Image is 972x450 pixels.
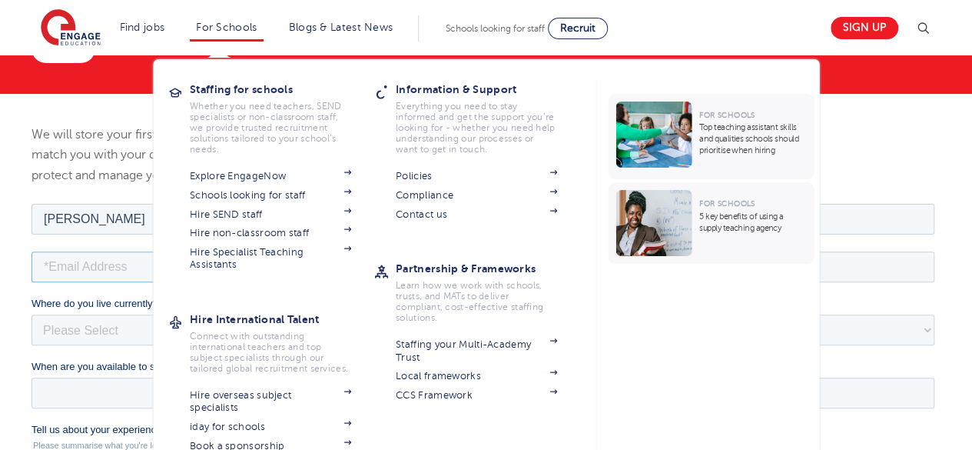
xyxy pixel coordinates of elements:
a: Blogs & Latest News [289,22,393,33]
h3: Staffing for schools [190,78,374,100]
a: Schools looking for staff [190,189,351,202]
a: Hire Specialist Teaching Assistants [190,246,351,272]
a: Find jobs [120,22,165,33]
a: Hire non-classroom staff [190,227,351,239]
a: Compliance [396,189,557,202]
input: *Contact Number [455,51,904,82]
a: Explore EngageNow [190,170,351,182]
input: Subscribe to updates from Engage [4,402,14,412]
a: Staffing your Multi-Academy Trust [396,338,557,364]
input: *Last name [455,3,904,34]
a: Contact us [396,208,557,221]
span: Subscribe to updates from Engage [18,403,171,415]
a: Information & SupportEverything you need to stay informed and get the support you’re looking for ... [396,78,580,155]
p: 5 key benefits of using a supply teaching agency [699,211,806,234]
a: Partnership & FrameworksLearn how we work with schools, trusts, and MATs to deliver compliant, co... [396,258,580,323]
a: Sign up [831,17,898,39]
span: Recruit [560,22,595,34]
span: For Schools [699,199,755,208]
a: Policies [396,170,557,182]
a: For Schools5 key benefits of using a supply teaching agency [608,182,818,264]
img: Engage Education [41,9,101,48]
h3: Partnership & Frameworks [396,258,580,279]
a: Hire overseas subject specialists [190,389,351,415]
a: iday for schools [190,421,351,433]
a: For SchoolsTop teaching assistant skills and qualities schools should prioritise when hiring [608,94,818,179]
p: Learn how we work with schools, trusts, and MATs to deliver compliant, cost-effective staffing so... [396,280,557,323]
p: Connect with outstanding international teachers and top subject specialists through our tailored ... [190,331,351,374]
h3: Hire International Talent [190,308,374,330]
a: Local frameworks [396,370,557,382]
p: We will store your first name, last name, email address, contact number, location and CV to enabl... [32,125,630,185]
a: CCS Framework [396,389,557,402]
h3: Information & Support [396,78,580,100]
a: Hire SEND staff [190,208,351,221]
p: Everything you need to stay informed and get the support you’re looking for - whether you need he... [396,101,557,155]
p: Top teaching assistant skills and qualities schools should prioritise when hiring [699,122,806,156]
a: Staffing for schoolsWhether you need teachers, SEND specialists or non-classroom staff, we provid... [190,78,374,155]
a: For Schools [196,22,257,33]
a: Recruit [548,18,608,39]
span: For Schools [699,111,755,119]
a: Hire International TalentConnect with outstanding international teachers and top subject speciali... [190,308,374,374]
span: Schools looking for staff [446,23,545,34]
p: Whether you need teachers, SEND specialists or non-classroom staff, we provide trusted recruitmen... [190,101,351,155]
